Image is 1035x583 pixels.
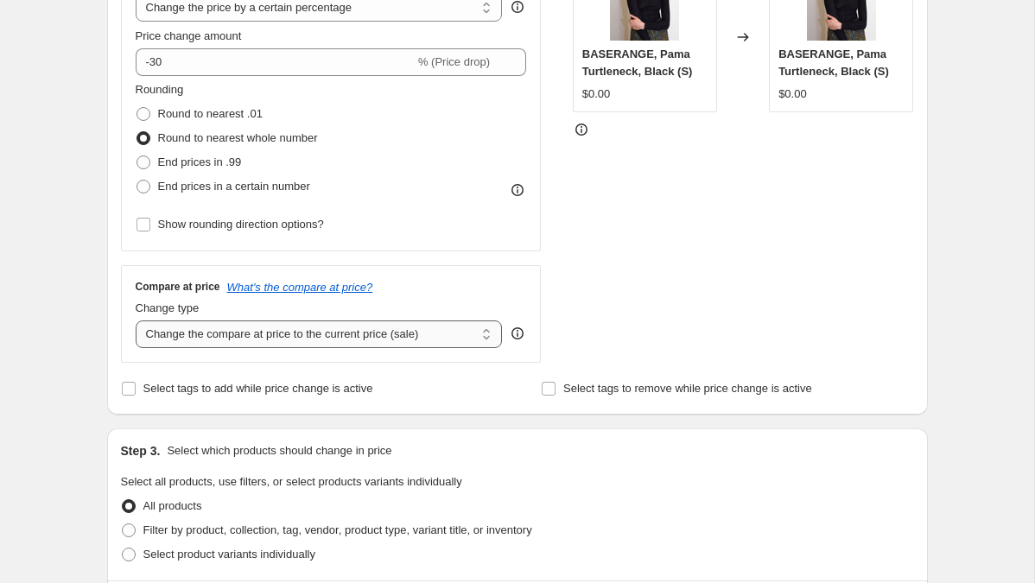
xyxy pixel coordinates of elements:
[227,281,373,294] button: What's the compare at price?
[143,499,202,512] span: All products
[563,382,812,395] span: Select tags to remove while price change is active
[143,548,315,561] span: Select product variants individually
[778,86,807,103] div: $0.00
[136,48,415,76] input: -15
[143,382,373,395] span: Select tags to add while price change is active
[582,86,611,103] div: $0.00
[582,48,693,78] span: BASERANGE, Pama Turtleneck, Black (S)
[158,180,310,193] span: End prices in a certain number
[158,155,242,168] span: End prices in .99
[121,475,462,488] span: Select all products, use filters, or select products variants individually
[136,280,220,294] h3: Compare at price
[136,301,200,314] span: Change type
[121,442,161,459] h2: Step 3.
[167,442,391,459] p: Select which products should change in price
[158,218,324,231] span: Show rounding direction options?
[418,55,490,68] span: % (Price drop)
[136,83,184,96] span: Rounding
[136,29,242,42] span: Price change amount
[158,107,263,120] span: Round to nearest .01
[143,523,532,536] span: Filter by product, collection, tag, vendor, product type, variant title, or inventory
[158,131,318,144] span: Round to nearest whole number
[509,325,526,342] div: help
[778,48,889,78] span: BASERANGE, Pama Turtleneck, Black (S)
